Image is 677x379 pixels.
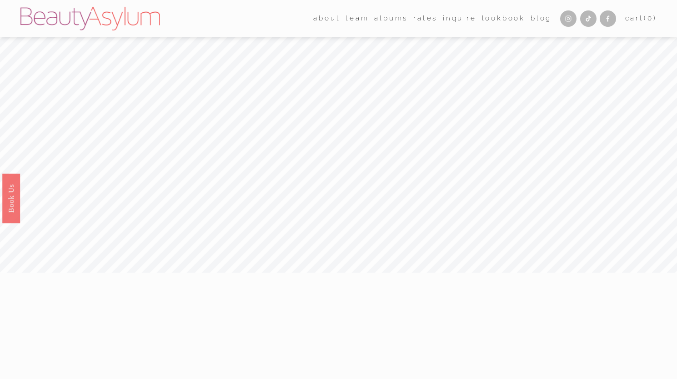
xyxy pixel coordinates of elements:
[482,12,525,25] a: Lookbook
[346,12,369,25] span: team
[2,174,20,223] a: Book Us
[413,12,437,25] a: Rates
[580,10,597,27] a: TikTok
[531,12,552,25] a: Blog
[313,12,340,25] span: about
[560,10,577,27] a: Instagram
[20,7,160,30] img: Beauty Asylum | Bridal Hair &amp; Makeup Charlotte &amp; Atlanta
[647,14,653,22] span: 0
[600,10,616,27] a: Facebook
[625,12,657,25] a: 0 items in cart
[313,12,340,25] a: folder dropdown
[374,12,408,25] a: albums
[443,12,476,25] a: Inquire
[346,12,369,25] a: folder dropdown
[644,14,657,22] span: ( )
